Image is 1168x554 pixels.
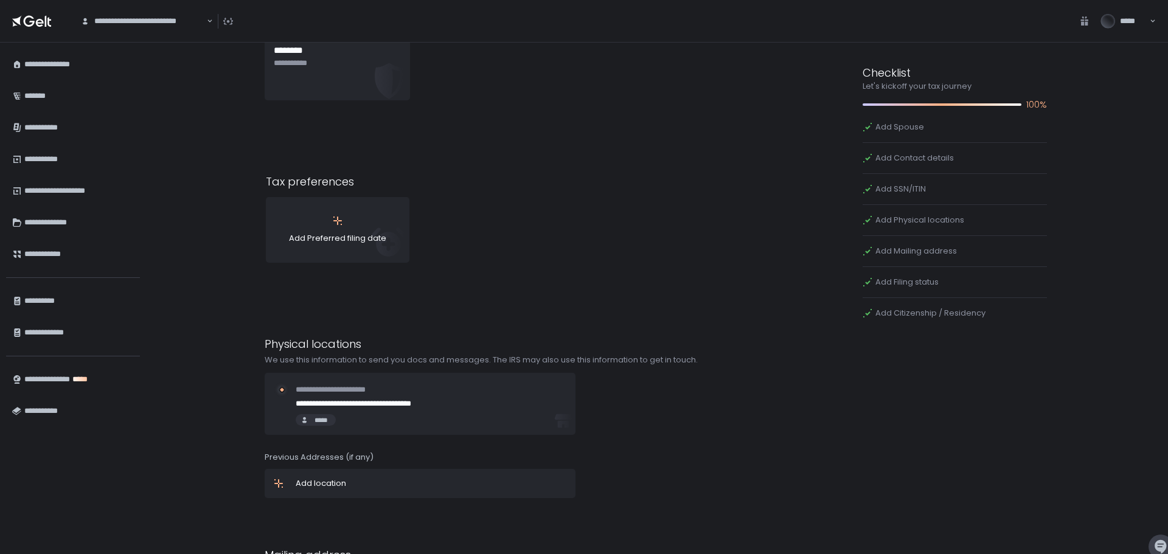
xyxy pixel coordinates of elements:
div: Add Preferred filing date [275,216,401,244]
button: Add Preferred filing date [266,197,410,263]
input: Search for option [205,15,206,27]
div: Previous Addresses (if any) [265,452,575,463]
div: Tax preferences [266,173,410,190]
span: 100% [1026,98,1047,112]
div: Physical locations [265,336,740,352]
span: Add SSN/ITIN [875,184,926,195]
span: Add Filing status [875,277,939,288]
div: Add location [274,478,566,489]
span: Add Spouse [875,122,924,133]
span: Add Mailing address [875,246,957,257]
span: Add Contact details [875,153,954,164]
span: Add Citizenship / Residency [875,308,985,319]
span: Add Physical locations [875,215,964,226]
div: Checklist [863,64,1048,81]
div: Search for option [73,9,213,34]
div: Let's kickoff your tax journey [863,81,1048,92]
div: We use this information to send you docs and messages. The IRS may also use this information to g... [265,355,740,365]
button: Add location [265,469,575,498]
